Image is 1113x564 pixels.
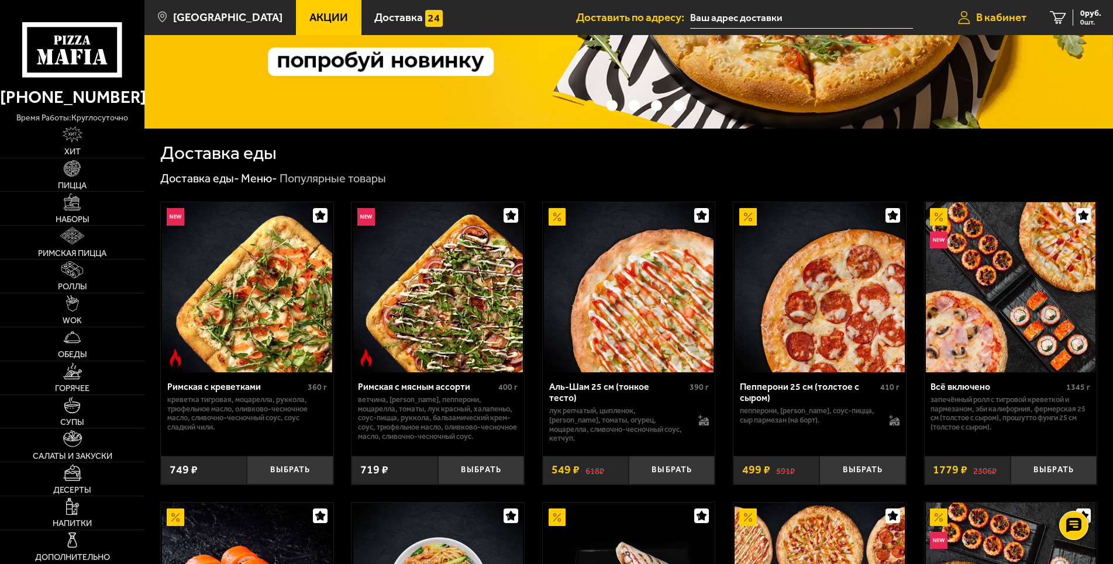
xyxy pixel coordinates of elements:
img: Римская с мясным ассорти [353,202,523,372]
span: 410 г [880,382,900,392]
span: Дополнительно [35,553,110,561]
img: Новинка [167,208,184,226]
span: Наборы [56,215,89,223]
a: НовинкаОстрое блюдоРимская с креветками [161,202,333,372]
h1: Доставка еды [160,144,277,162]
span: 1345 г [1066,382,1090,392]
img: Новинка [357,208,375,226]
button: точки переключения [673,100,684,111]
span: [GEOGRAPHIC_DATA] [173,12,282,23]
span: Пицца [58,181,87,189]
a: Доставка еды- [160,171,239,185]
span: Супы [60,418,84,426]
span: Римская пицца [38,249,106,257]
img: Акционный [930,208,947,226]
span: 400 г [498,382,518,392]
img: Острое блюдо [357,349,375,366]
img: Пепперони 25 см (толстое с сыром) [735,202,904,372]
span: Доставить по адресу: [576,12,690,23]
img: Акционный [549,208,566,226]
a: НовинкаОстрое блюдоРимская с мясным ассорти [352,202,524,372]
span: Роллы [58,282,87,290]
button: точки переключения [629,100,640,111]
span: В кабинет [976,12,1026,23]
span: 0 руб. [1080,9,1101,18]
span: Горячее [55,384,89,392]
span: Обеды [58,350,87,358]
span: WOK [63,316,82,324]
img: Акционный [739,508,757,526]
a: Меню- [241,171,277,185]
span: Акции [309,12,348,23]
button: Выбрать [819,456,905,485]
input: Ваш адрес доставки [690,7,913,29]
span: Доставка [374,12,423,23]
button: точки переключения [584,100,595,111]
span: Хит [64,147,81,155]
img: Аль-Шам 25 см (тонкое тесто) [544,202,714,372]
div: Пепперони 25 см (толстое с сыром) [740,381,877,403]
span: 549 ₽ [552,464,580,476]
p: креветка тигровая, моцарелла, руккола, трюфельное масло, оливково-чесночное масло, сливочно-чесно... [167,395,327,432]
span: 1779 ₽ [933,464,967,476]
img: Новинка [930,231,947,249]
button: Выбрать [438,456,524,485]
p: лук репчатый, цыпленок, [PERSON_NAME], томаты, огурец, моцарелла, сливочно-чесночный соус, кетчуп. [549,406,687,443]
div: Популярные товары [280,171,386,186]
img: Новинка [930,532,947,549]
s: 618 ₽ [585,464,604,476]
span: Напитки [53,519,92,527]
span: Десерты [53,486,91,494]
div: Римская с мясным ассорти [358,381,495,392]
button: точки переключения [607,100,618,111]
img: Острое блюдо [167,349,184,366]
p: Запечённый ролл с тигровой креветкой и пармезаном, Эби Калифорния, Фермерская 25 см (толстое с сы... [931,395,1090,432]
button: Выбрать [1011,456,1097,485]
button: точки переключения [651,100,662,111]
s: 591 ₽ [776,464,795,476]
img: Акционный [930,508,947,526]
img: 15daf4d41897b9f0e9f617042186c801.svg [425,10,443,27]
div: Римская с креветками [167,381,305,392]
button: Выбрать [629,456,715,485]
button: Выбрать [247,456,333,485]
a: АкционныйПепперони 25 см (толстое с сыром) [733,202,906,372]
span: 719 ₽ [360,464,388,476]
span: 0 шт. [1080,19,1101,26]
img: Акционный [549,508,566,526]
s: 2306 ₽ [973,464,997,476]
span: 499 ₽ [742,464,770,476]
span: 749 ₽ [170,464,198,476]
span: 390 г [690,382,709,392]
div: Аль-Шам 25 см (тонкое тесто) [549,381,687,403]
p: пепперони, [PERSON_NAME], соус-пицца, сыр пармезан (на борт). [740,406,877,425]
div: Всё включено [931,381,1063,392]
a: АкционныйНовинкаВсё включено [925,202,1097,372]
img: Римская с креветками [162,202,332,372]
span: 360 г [308,382,327,392]
p: ветчина, [PERSON_NAME], пепперони, моцарелла, томаты, лук красный, халапеньо, соус-пицца, руккола... [358,395,518,441]
img: Акционный [739,208,757,226]
span: Салаты и закуски [33,452,112,460]
img: Акционный [167,508,184,526]
a: АкционныйАль-Шам 25 см (тонкое тесто) [543,202,715,372]
img: Всё включено [926,202,1095,372]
